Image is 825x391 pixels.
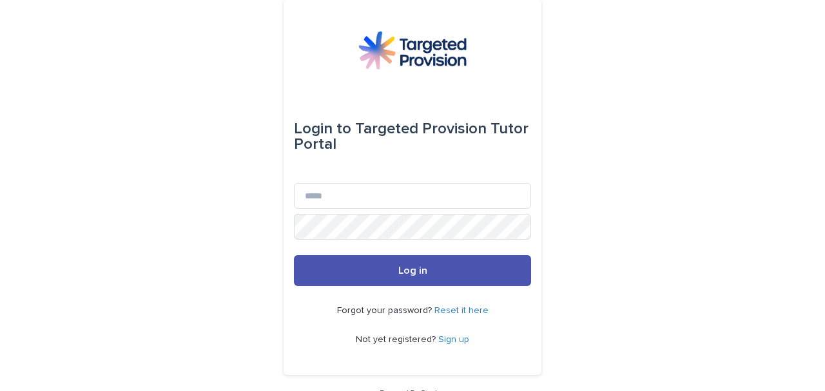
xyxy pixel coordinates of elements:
span: Forgot your password? [337,306,434,315]
img: M5nRWzHhSzIhMunXDL62 [358,31,467,70]
span: Not yet registered? [356,335,438,344]
a: Sign up [438,335,469,344]
div: Targeted Provision Tutor Portal [294,111,531,162]
span: Login to [294,121,351,137]
button: Log in [294,255,531,286]
a: Reset it here [434,306,489,315]
span: Log in [398,265,427,276]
